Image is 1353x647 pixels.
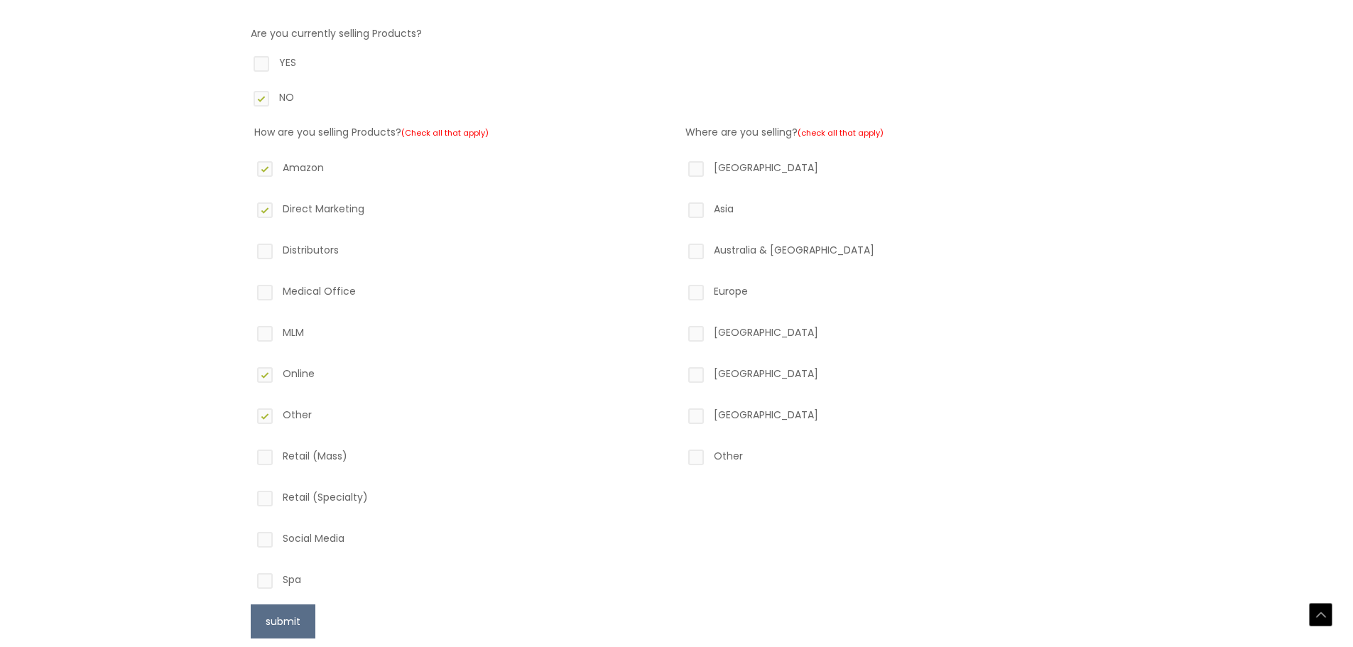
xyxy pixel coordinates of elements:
label: Amazon [254,158,668,183]
label: NO [251,88,1103,112]
small: (check all that apply) [798,127,884,138]
label: Australia & [GEOGRAPHIC_DATA] [685,241,1099,265]
label: [GEOGRAPHIC_DATA] [685,406,1099,430]
label: Social Media [254,529,668,553]
label: Retail (Mass) [254,447,668,471]
label: Distributors [254,241,668,265]
label: Other [685,447,1099,471]
label: Other [254,406,668,430]
small: (Check all that apply) [401,127,489,138]
label: Direct Marketing [254,200,668,224]
label: Medical Office [254,282,668,306]
label: How are you selling Products? [254,125,489,139]
button: submit [251,604,315,638]
label: Asia [685,200,1099,224]
label: [GEOGRAPHIC_DATA] [685,364,1099,388]
label: [GEOGRAPHIC_DATA] [685,323,1099,347]
label: [GEOGRAPHIC_DATA] [685,158,1099,183]
label: Retail (Specialty) [254,488,668,512]
label: Europe [685,282,1099,306]
label: YES [251,53,1103,77]
label: Spa [254,570,668,594]
label: Where are you selling? [685,125,884,139]
label: MLM [254,323,668,347]
label: Are you currently selling Products? [251,26,422,40]
label: Online [254,364,668,388]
